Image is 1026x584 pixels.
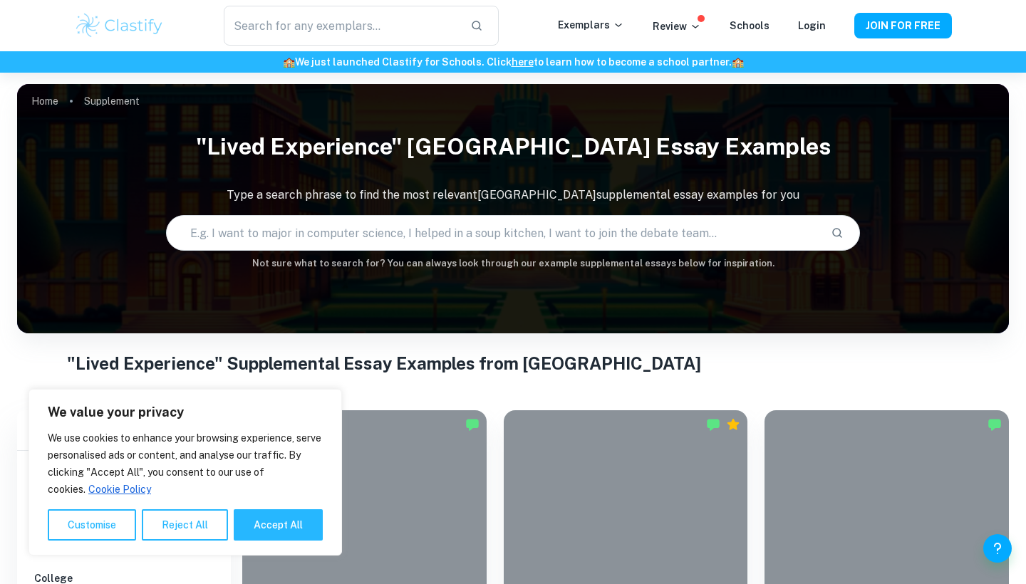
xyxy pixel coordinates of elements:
div: Premium [726,417,740,432]
span: 🏫 [283,56,295,68]
a: Login [798,20,826,31]
h1: "Lived Experience" [GEOGRAPHIC_DATA] Essay Examples [17,124,1009,170]
a: Cookie Policy [88,483,152,496]
p: Supplement [84,93,140,109]
button: Accept All [234,509,323,541]
button: Reject All [142,509,228,541]
h1: "Lived Experience" Supplemental Essay Examples from [GEOGRAPHIC_DATA] [67,350,960,376]
p: We use cookies to enhance your browsing experience, serve personalised ads or content, and analys... [48,429,323,498]
a: here [512,56,534,68]
input: Search for any exemplars... [224,6,459,46]
span: 🏫 [732,56,744,68]
img: Marked [465,417,480,432]
input: E.g. I want to major in computer science, I helped in a soup kitchen, I want to join the debate t... [167,213,819,253]
h6: Not sure what to search for? You can always look through our example supplemental essays below fo... [17,256,1009,271]
a: Schools [730,20,769,31]
button: JOIN FOR FREE [854,13,952,38]
p: Exemplars [558,17,624,33]
img: Clastify logo [74,11,165,40]
img: Marked [706,417,720,432]
button: Search [825,221,849,245]
p: Review [653,19,701,34]
div: We value your privacy [28,389,342,556]
h6: Filter exemplars [17,410,231,450]
p: Type a search phrase to find the most relevant [GEOGRAPHIC_DATA] supplemental essay examples for you [17,187,1009,204]
button: Customise [48,509,136,541]
button: Help and Feedback [983,534,1012,563]
h6: We just launched Clastify for Schools. Click to learn how to become a school partner. [3,54,1023,70]
p: We value your privacy [48,404,323,421]
img: Marked [988,417,1002,432]
a: Home [31,91,58,111]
